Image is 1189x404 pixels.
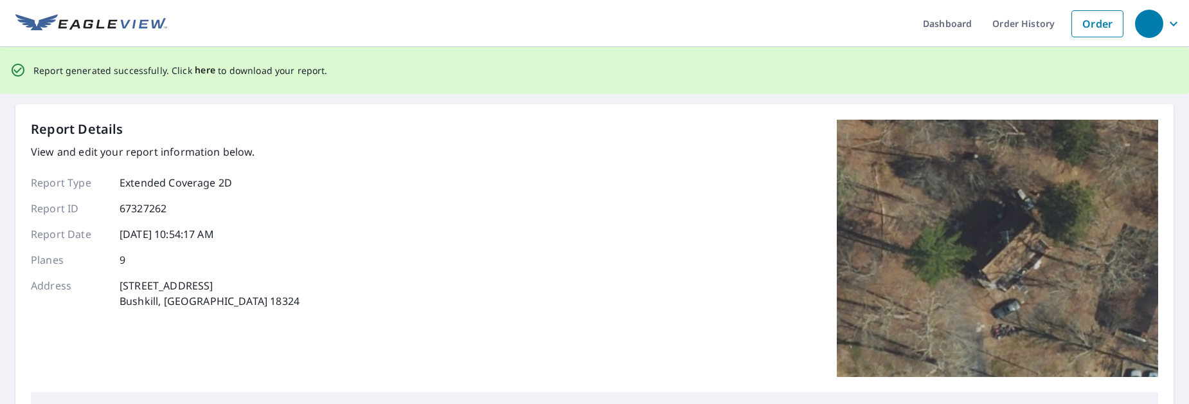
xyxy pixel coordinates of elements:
[31,175,108,190] p: Report Type
[33,62,328,78] p: Report generated successfully. Click to download your report.
[195,62,216,78] button: here
[1071,10,1123,37] a: Order
[120,252,125,268] p: 9
[31,201,108,216] p: Report ID
[31,252,108,268] p: Planes
[31,144,299,160] p: View and edit your report information below.
[120,278,299,309] p: [STREET_ADDRESS] Bushkill, [GEOGRAPHIC_DATA] 18324
[15,14,167,33] img: EV Logo
[120,175,232,190] p: Extended Coverage 2D
[837,120,1158,377] img: Top image
[31,278,108,309] p: Address
[120,201,166,216] p: 67327262
[120,226,214,242] p: [DATE] 10:54:17 AM
[31,226,108,242] p: Report Date
[31,120,123,139] p: Report Details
